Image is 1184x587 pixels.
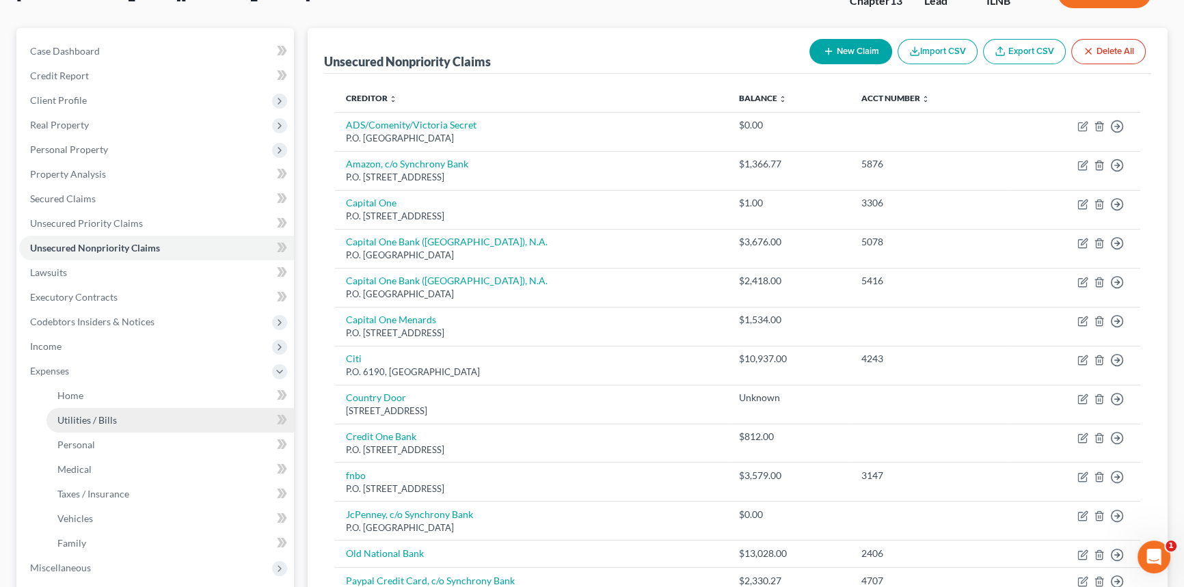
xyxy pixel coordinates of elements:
div: P.O. [GEOGRAPHIC_DATA] [346,521,717,534]
a: Country Door [346,392,406,403]
a: Utilities / Bills [46,408,294,433]
span: Vehicles [57,513,93,524]
span: Unsecured Nonpriority Claims [30,242,160,254]
div: 2406 [861,547,999,560]
div: $13,028.00 [739,547,839,560]
div: P.O. [GEOGRAPHIC_DATA] [346,288,717,301]
div: [STREET_ADDRESS] [346,405,717,418]
div: P.O. [STREET_ADDRESS] [346,482,717,495]
span: Personal [57,439,95,450]
a: ADS/Comenity/Victoria Secret [346,119,476,131]
span: Expenses [30,365,69,377]
a: Capital One Menards [346,314,436,325]
a: Taxes / Insurance [46,482,294,506]
a: Case Dashboard [19,39,294,64]
span: Income [30,340,62,352]
div: 3306 [861,196,999,210]
span: Secured Claims [30,193,96,204]
div: $3,579.00 [739,469,839,482]
a: Citi [346,353,362,364]
div: 5876 [861,157,999,171]
div: P.O. [STREET_ADDRESS] [346,327,717,340]
a: Export CSV [983,39,1066,64]
span: Taxes / Insurance [57,488,129,500]
div: $1,534.00 [739,313,839,327]
span: 1 [1166,541,1176,551]
div: P.O. [STREET_ADDRESS] [346,171,717,184]
a: Vehicles [46,506,294,531]
button: Import CSV [898,39,978,64]
div: 3147 [861,469,999,482]
div: $2,418.00 [739,274,839,288]
button: New Claim [809,39,892,64]
a: Credit Report [19,64,294,88]
div: Unknown [739,391,839,405]
a: Unsecured Nonpriority Claims [19,236,294,260]
a: Old National Bank [346,547,424,559]
span: Codebtors Insiders & Notices [30,316,154,327]
a: Family [46,531,294,556]
div: Unsecured Nonpriority Claims [324,53,491,70]
span: Home [57,390,83,401]
div: $10,937.00 [739,352,839,366]
i: unfold_more [389,95,397,103]
a: Capital One Bank ([GEOGRAPHIC_DATA]), N.A. [346,275,548,286]
a: Lawsuits [19,260,294,285]
a: Home [46,383,294,408]
span: Miscellaneous [30,562,91,573]
i: unfold_more [779,95,787,103]
div: P.O. [STREET_ADDRESS] [346,443,717,456]
a: Capital One Bank ([GEOGRAPHIC_DATA]), N.A. [346,236,548,247]
div: $812.00 [739,430,839,443]
a: Unsecured Priority Claims [19,211,294,236]
div: P.O. [GEOGRAPHIC_DATA] [346,249,717,262]
span: Medical [57,463,92,475]
div: $0.00 [739,508,839,521]
a: Amazon, c/o Synchrony Bank [346,158,468,169]
span: Utilities / Bills [57,414,117,426]
span: Case Dashboard [30,45,100,57]
span: Credit Report [30,70,89,81]
span: Family [57,537,86,549]
div: $0.00 [739,118,839,132]
a: Medical [46,457,294,482]
a: Capital One [346,197,396,208]
a: fnbo [346,469,366,481]
button: Delete All [1071,39,1146,64]
span: Real Property [30,119,89,131]
span: Executory Contracts [30,291,118,303]
a: Secured Claims [19,187,294,211]
div: P.O. [GEOGRAPHIC_DATA] [346,132,717,145]
a: Credit One Bank [346,431,416,442]
iframe: Intercom live chat [1138,541,1170,573]
a: Executory Contracts [19,285,294,310]
a: Personal [46,433,294,457]
div: $3,676.00 [739,235,839,249]
a: Acct Number unfold_more [861,93,930,103]
span: Lawsuits [30,267,67,278]
span: Property Analysis [30,168,106,180]
span: Unsecured Priority Claims [30,217,143,229]
a: Creditor unfold_more [346,93,397,103]
span: Personal Property [30,144,108,155]
div: P.O. [STREET_ADDRESS] [346,210,717,223]
span: Client Profile [30,94,87,106]
div: 4243 [861,352,999,366]
a: Paypal Credit Card, c/o Synchrony Bank [346,575,515,586]
div: $1.00 [739,196,839,210]
a: JcPenney, c/o Synchrony Bank [346,508,473,520]
i: unfold_more [921,95,930,103]
div: $1,366.77 [739,157,839,171]
a: Balance unfold_more [739,93,787,103]
div: P.O. 6190, [GEOGRAPHIC_DATA] [346,366,717,379]
a: Property Analysis [19,162,294,187]
div: 5078 [861,235,999,249]
div: 5416 [861,274,999,288]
